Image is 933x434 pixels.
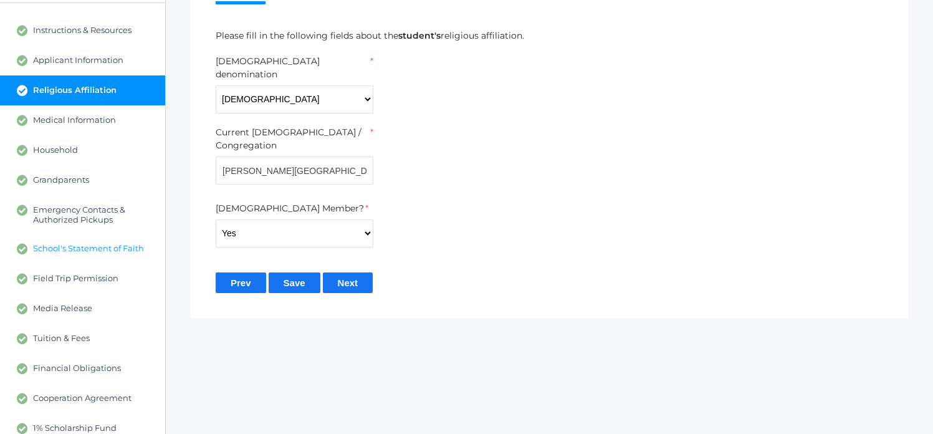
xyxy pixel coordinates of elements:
[33,303,92,314] span: Media Release
[269,272,320,293] input: Save
[33,205,153,224] span: Emergency Contacts & Authorized Pickups
[33,423,117,434] span: 1% Scholarship Fund
[33,243,144,254] span: School's Statement of Faith
[323,272,373,293] input: Next
[398,30,441,41] strong: student's
[33,145,78,156] span: Household
[216,126,369,152] label: Current [DEMOGRAPHIC_DATA] / Congregation
[33,55,123,66] span: Applicant Information
[33,363,121,374] span: Financial Obligations
[33,115,116,126] span: Medical Information
[33,175,89,186] span: Grandparents
[216,202,364,215] label: [DEMOGRAPHIC_DATA] Member?
[33,85,117,96] span: Religious Affiliation
[33,393,132,404] span: Cooperation Agreement
[216,29,883,42] p: Please fill in the following fields about the religious affiliation.
[216,272,266,293] input: Prev
[33,273,118,284] span: Field Trip Permission
[33,25,132,36] span: Instructions & Resources
[216,55,369,81] label: [DEMOGRAPHIC_DATA] denomination
[33,333,90,344] span: Tuition & Fees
